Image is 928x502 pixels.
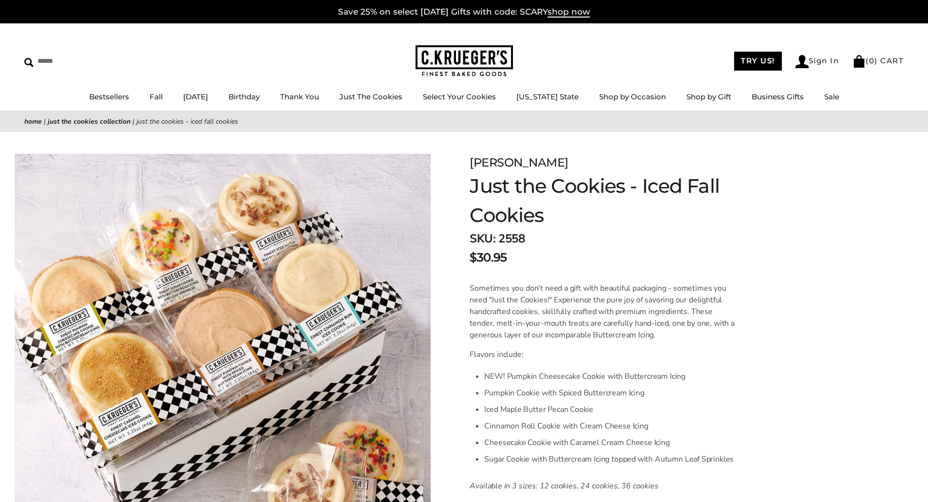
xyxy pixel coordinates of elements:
h1: Just the Cookies - Iced Fall Cookies [470,171,780,230]
span: shop now [548,7,590,18]
nav: breadcrumbs [24,116,904,127]
a: TRY US! [734,52,782,71]
input: Search [24,54,140,69]
a: Birthday [228,92,260,101]
span: 2558 [498,231,525,246]
a: (0) CART [852,56,904,65]
span: $30.95 [470,249,507,266]
a: Shop by Gift [686,92,731,101]
img: Account [795,55,809,68]
a: Sign In [795,55,839,68]
a: Home [24,117,42,126]
img: Bag [852,55,866,68]
a: Save 25% on select [DATE] Gifts with code: SCARYshop now [338,7,590,18]
a: Bestsellers [89,92,129,101]
a: Shop by Occasion [599,92,666,101]
a: [US_STATE] State [516,92,579,101]
p: Flavors include: [470,349,736,360]
a: Fall [150,92,163,101]
li: NEW! Pumpkin Cheesecake Cookie with Buttercream Icing [484,368,736,385]
span: | [133,117,134,126]
div: [PERSON_NAME] [470,154,780,171]
a: [DATE] [183,92,208,101]
img: Search [24,58,34,67]
span: 0 [869,56,875,65]
p: Sometimes you don't need a gift with beautiful packaging - sometimes you need "Just the Cookies!"... [470,282,736,341]
li: Sugar Cookie with Buttercream Icing topped with Autumn Leaf Sprinkles [484,451,736,467]
li: Iced Maple Butter Pecan Cookie [484,401,736,418]
a: Just The Cookies [340,92,402,101]
a: Sale [824,92,839,101]
a: Select Your Cookies [423,92,496,101]
a: Just the Cookies Collection [48,117,131,126]
a: Thank You [280,92,319,101]
a: Business Gifts [752,92,804,101]
span: Just the Cookies - Iced Fall Cookies [136,117,238,126]
span: | [44,117,46,126]
li: Cinnamon Roll Cookie with Cream Cheese Icing [484,418,736,434]
img: C.KRUEGER'S [416,45,513,77]
strong: SKU: [470,231,495,246]
em: Available in 3 sizes: 12 cookies, 24 cookies, 36 cookies [470,481,658,491]
li: Pumpkin Cookie with Spiced Buttercream Icing [484,385,736,401]
li: Cheesecake Cookie with Caramel Cream Cheese Icing [484,434,736,451]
